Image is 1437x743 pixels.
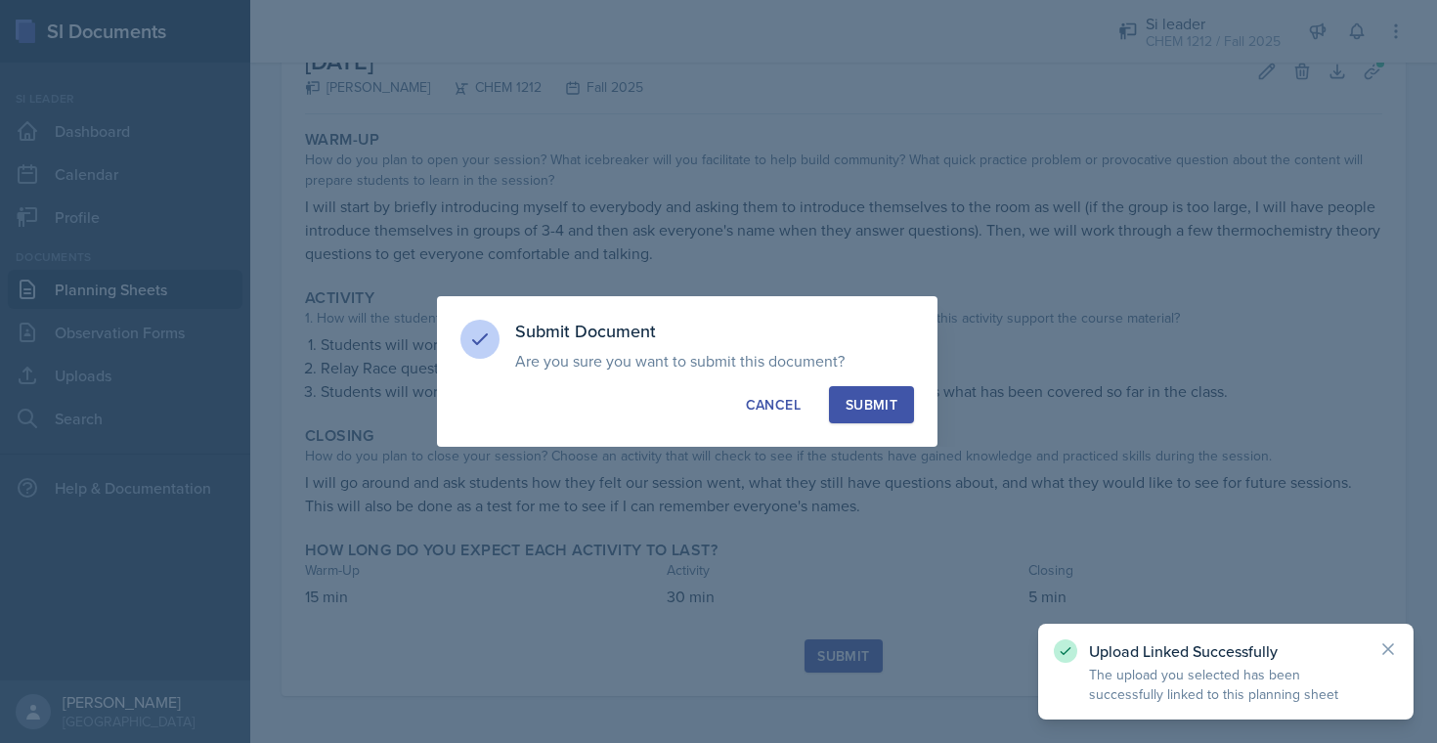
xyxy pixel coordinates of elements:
[729,386,817,423] button: Cancel
[1089,665,1363,704] p: The upload you selected has been successfully linked to this planning sheet
[829,386,914,423] button: Submit
[746,395,801,415] div: Cancel
[846,395,897,415] div: Submit
[515,351,914,371] p: Are you sure you want to submit this document?
[515,320,914,343] h3: Submit Document
[1089,641,1363,661] p: Upload Linked Successfully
